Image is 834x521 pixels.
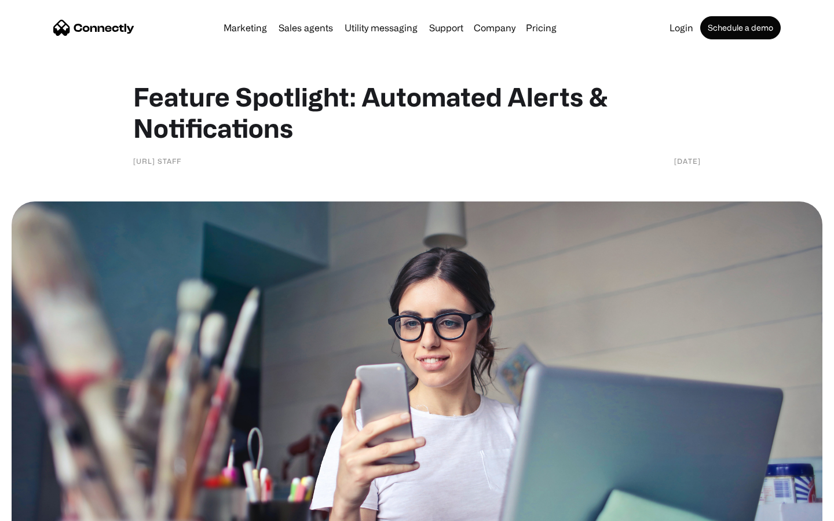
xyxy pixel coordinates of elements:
h1: Feature Spotlight: Automated Alerts & Notifications [133,81,701,144]
a: Sales agents [274,23,338,32]
a: Support [425,23,468,32]
a: Pricing [521,23,561,32]
a: Schedule a demo [700,16,781,39]
a: Utility messaging [340,23,422,32]
ul: Language list [23,501,69,517]
a: Login [665,23,698,32]
a: Marketing [219,23,272,32]
div: Company [474,20,515,36]
div: [DATE] [674,155,701,167]
div: [URL] staff [133,155,181,167]
aside: Language selected: English [12,501,69,517]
